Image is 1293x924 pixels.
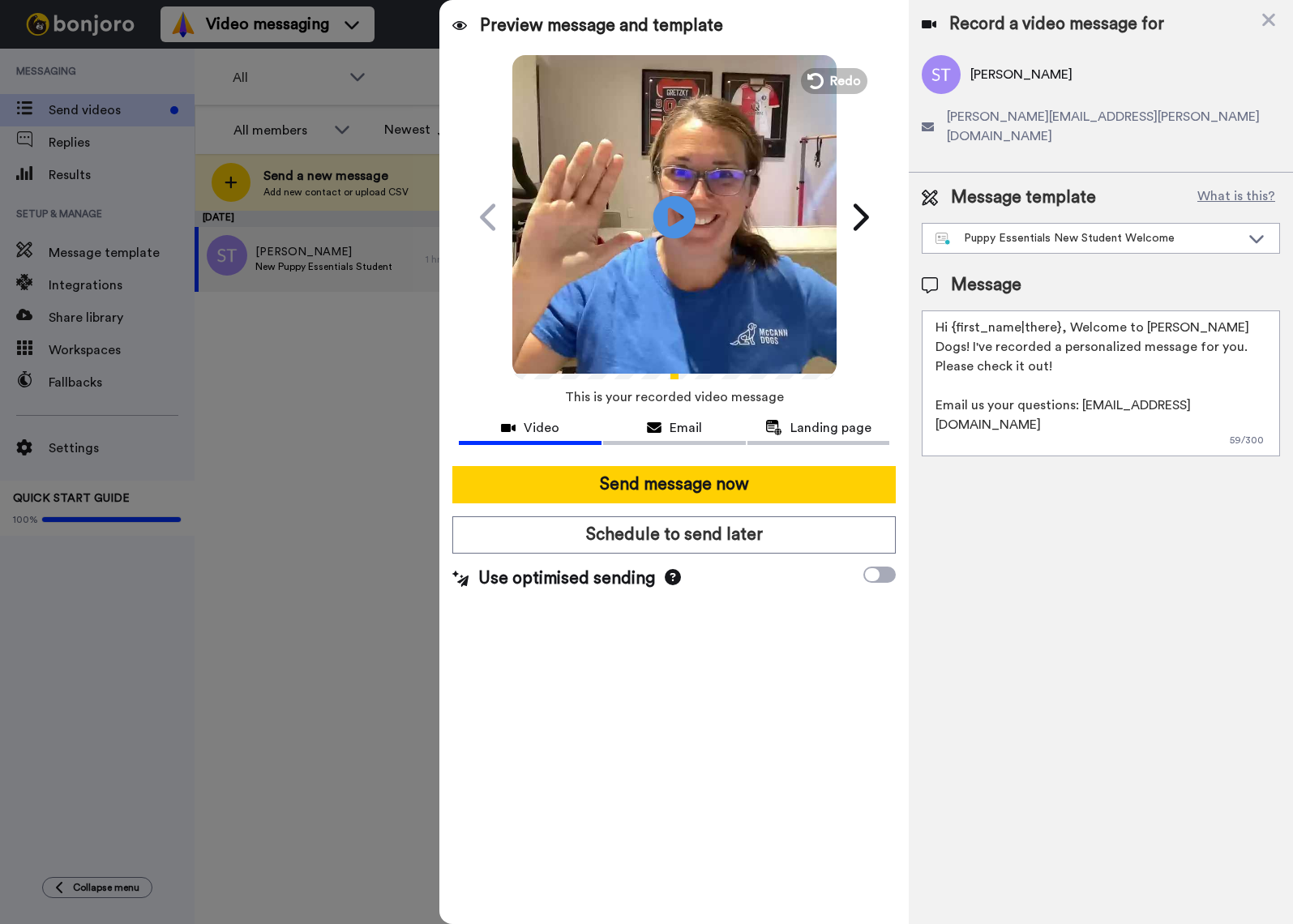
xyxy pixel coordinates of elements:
button: Schedule to send later [452,516,896,554]
span: Landing page [790,418,871,438]
div: Puppy Essentials New Student Welcome [935,230,1240,246]
span: [PERSON_NAME][EMAIL_ADDRESS][PERSON_NAME][DOMAIN_NAME] [947,107,1280,146]
img: nextgen-template.svg [935,233,951,246]
span: Email [670,418,702,438]
button: What is this? [1192,186,1280,210]
span: Message [951,273,1021,297]
span: Use optimised sending [478,567,655,591]
textarea: Hi {first_name|there}, Welcome to [PERSON_NAME] Dogs! I've recorded a personalized message for yo... [922,310,1280,456]
span: This is your recorded video message [565,379,784,415]
span: Message template [951,186,1096,210]
button: Send message now [452,466,896,503]
span: Video [524,418,559,438]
